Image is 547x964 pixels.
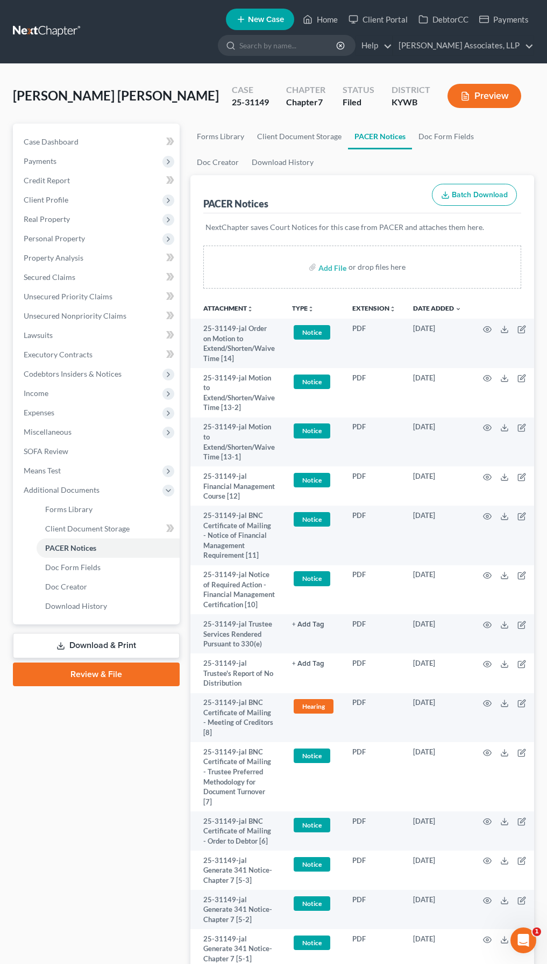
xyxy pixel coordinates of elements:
[190,851,283,890] td: 25-31149-jal Generate 341 Notice-Chapter 7 [5-3]
[343,84,374,96] div: Status
[292,373,335,391] a: Notice
[37,500,180,519] a: Forms Library
[344,466,404,506] td: PDF
[404,319,470,368] td: [DATE]
[292,934,335,952] a: Notice
[24,214,70,224] span: Real Property
[404,368,470,418] td: [DATE]
[343,10,413,29] a: Client Portal
[294,325,330,340] span: Notice
[248,16,284,24] span: New Case
[294,699,333,714] span: Hearing
[13,633,180,658] a: Download & Print
[190,466,283,506] td: 25-31149-jal Financial Management Course [12]
[344,614,404,653] td: PDF
[24,485,100,494] span: Additional Documents
[404,565,470,615] td: [DATE]
[455,306,461,312] i: expand_more
[294,473,330,487] span: Notice
[24,137,79,146] span: Case Dashboard
[344,890,404,929] td: PDF
[190,149,245,175] a: Doc Creator
[292,570,335,587] a: Notice
[356,36,392,55] a: Help
[24,176,70,185] span: Credit Report
[37,596,180,616] a: Download History
[389,306,396,312] i: unfold_more
[24,272,75,282] span: Secured Claims
[413,10,474,29] a: DebtorCC
[45,601,107,610] span: Download History
[404,890,470,929] td: [DATE]
[24,427,72,436] span: Miscellaneous
[286,96,325,109] div: Chapter
[15,345,180,364] a: Executory Contracts
[232,84,269,96] div: Case
[292,747,335,765] a: Notice
[344,418,404,467] td: PDF
[37,577,180,596] a: Doc Creator
[344,319,404,368] td: PDF
[190,742,283,811] td: 25-31149-jal BNC Certificate of Mailing - Trustee Preferred Methodology for Document Turnover [7]
[24,466,61,475] span: Means Test
[232,96,269,109] div: 25-31149
[352,304,396,312] a: Extensionunfold_more
[404,851,470,890] td: [DATE]
[404,811,470,851] td: [DATE]
[13,663,180,686] a: Review & File
[190,653,283,693] td: 25-31149-jal Trustee's Report of No Distribution
[190,693,283,743] td: 25-31149-jal BNC Certificate of Mailing - Meeting of Creditors [8]
[205,222,519,233] p: NextChapter saves Court Notices for this case from PACER and attaches them here.
[344,368,404,418] td: PDF
[247,306,253,312] i: unfold_more
[292,895,335,912] a: Notice
[404,693,470,743] td: [DATE]
[292,619,335,629] a: + Add Tag
[318,97,323,107] span: 7
[37,519,180,538] a: Client Document Storage
[190,811,283,851] td: 25-31149-jal BNC Certificate of Mailing - Order to Debtor [6]
[392,84,430,96] div: District
[37,558,180,577] a: Doc Form Fields
[404,742,470,811] td: [DATE]
[344,811,404,851] td: PDF
[292,621,324,628] button: + Add Tag
[474,10,534,29] a: Payments
[24,330,53,340] span: Lawsuits
[294,857,330,872] span: Notice
[24,350,93,359] span: Executory Contracts
[413,304,461,312] a: Date Added expand_more
[294,375,330,389] span: Notice
[15,132,180,152] a: Case Dashboard
[15,171,180,190] a: Credit Report
[343,96,374,109] div: Filed
[292,305,314,312] button: TYPEunfold_more
[245,149,320,175] a: Download History
[292,323,335,341] a: Notice
[292,422,335,440] a: Notice
[510,927,536,953] iframe: Intercom live chat
[447,84,521,108] button: Preview
[190,506,283,565] td: 25-31149-jal BNC Certificate of Mailing - Notice of Financial Management Requirement [11]
[344,693,404,743] td: PDF
[344,565,404,615] td: PDF
[392,96,430,109] div: KYWB
[190,614,283,653] td: 25-31149-jal Trustee Services Rendered Pursuant to 330(e)
[45,563,101,572] span: Doc Form Fields
[203,197,268,210] div: PACER Notices
[15,306,180,326] a: Unsecured Nonpriority Claims
[294,571,330,586] span: Notice
[203,304,253,312] a: Attachmentunfold_more
[24,195,68,204] span: Client Profile
[24,292,112,301] span: Unsecured Priority Claims
[294,512,330,527] span: Notice
[24,389,48,398] span: Income
[344,851,404,890] td: PDF
[24,408,54,417] span: Expenses
[294,423,330,438] span: Notice
[45,524,130,533] span: Client Document Storage
[292,660,324,667] button: + Add Tag
[15,268,180,287] a: Secured Claims
[294,818,330,832] span: Notice
[45,505,93,514] span: Forms Library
